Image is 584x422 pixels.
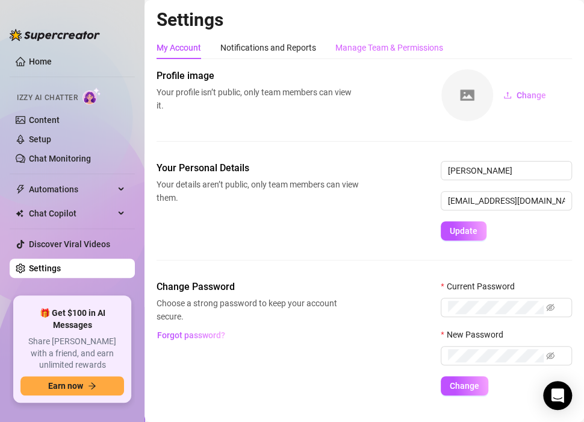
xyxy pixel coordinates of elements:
[441,161,572,180] input: Enter name
[494,86,556,105] button: Change
[503,91,512,99] span: upload
[448,301,544,314] input: Current Password
[546,303,554,312] span: eye-invisible
[441,328,511,341] label: New Password
[16,209,23,218] img: Chat Copilot
[20,307,124,331] span: 🎁 Get $100 in AI Messages
[157,69,359,83] span: Profile image
[29,57,52,66] a: Home
[48,381,83,391] span: Earn now
[29,154,91,163] a: Chat Monitoring
[10,29,100,41] img: logo-BBDzfeDw.svg
[157,161,359,175] span: Your Personal Details
[29,134,51,144] a: Setup
[543,381,572,410] div: Open Intercom Messenger
[157,86,359,112] span: Your profile isn’t public, only team members can view it.
[450,226,477,236] span: Update
[29,263,61,273] a: Settings
[157,280,359,294] span: Change Password
[441,376,488,395] button: Change
[29,115,60,125] a: Content
[29,204,114,223] span: Chat Copilot
[441,280,522,293] label: Current Password
[157,297,359,323] span: Choose a strong password to keep your account secure.
[157,8,572,31] h2: Settings
[29,239,110,249] a: Discover Viral Videos
[441,221,486,241] button: Update
[17,92,78,104] span: Izzy AI Chatter
[335,41,443,54] div: Manage Team & Permissions
[157,326,225,345] button: Forgot password?
[441,191,572,210] input: Enter new email
[157,41,201,54] div: My Account
[20,336,124,371] span: Share [PERSON_NAME] with a friend, and earn unlimited rewards
[157,330,225,340] span: Forgot password?
[441,69,493,121] img: square-placeholder.png
[448,349,544,362] input: New Password
[16,184,25,194] span: thunderbolt
[88,382,96,390] span: arrow-right
[157,178,359,204] span: Your details aren’t public, only team members can view them.
[450,381,479,391] span: Change
[29,180,114,199] span: Automations
[82,87,101,105] img: AI Chatter
[20,376,124,395] button: Earn nowarrow-right
[220,41,316,54] div: Notifications and Reports
[517,90,546,100] span: Change
[546,351,554,360] span: eye-invisible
